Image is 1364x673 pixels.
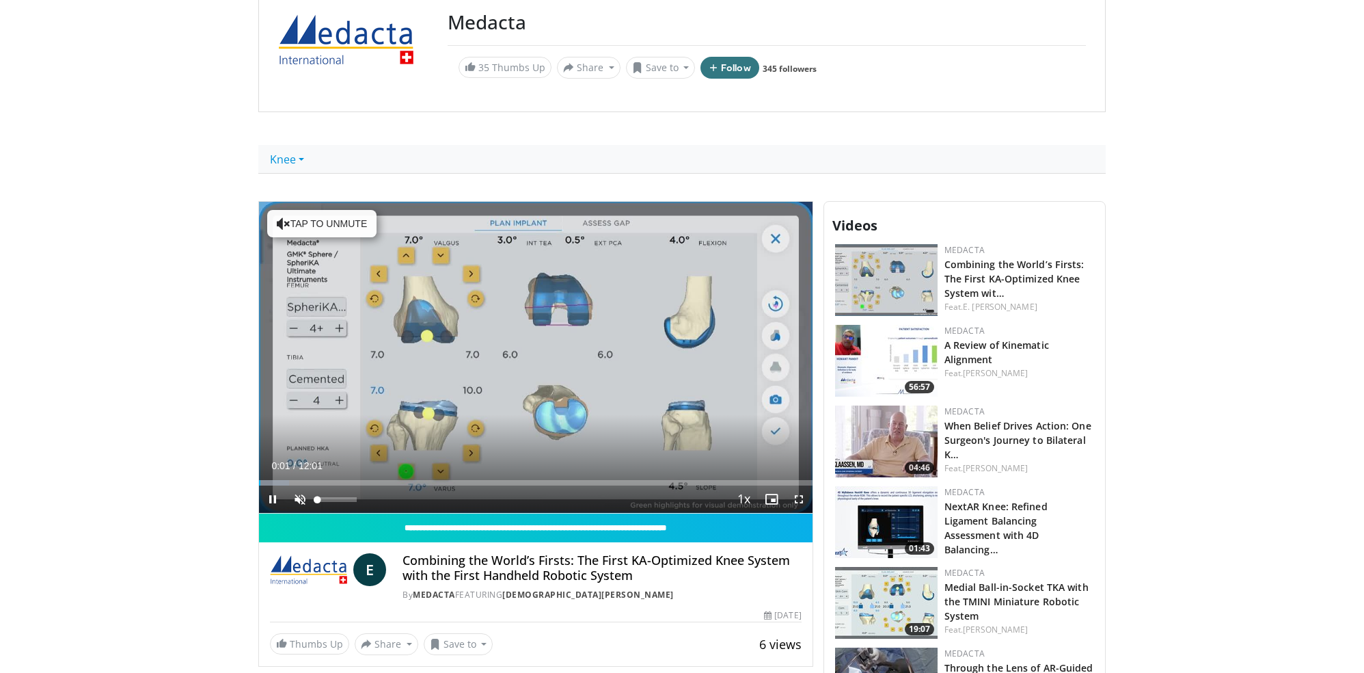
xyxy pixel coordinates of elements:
a: 04:46 [835,406,938,477]
div: Progress Bar [259,480,813,486]
img: Medacta [270,553,348,586]
button: Enable picture-in-picture mode [758,486,785,513]
button: Unmute [286,486,314,513]
button: Tap to unmute [267,210,377,237]
a: Medial Ball-in-Socket TKA with the TMINI Miniature Robotic System [944,581,1089,622]
a: Medacta [413,589,455,601]
a: Combining the World’s Firsts: The First KA-Optimized Knee System wit… [944,258,1085,300]
a: Medacta [944,648,985,659]
a: Medacta [944,486,985,498]
a: Medacta [944,406,985,417]
a: [DEMOGRAPHIC_DATA][PERSON_NAME] [502,589,674,601]
button: Pause [259,486,286,513]
span: 12:01 [299,460,323,471]
div: Feat. [944,462,1094,475]
div: Feat. [944,624,1094,636]
button: Share [355,633,418,655]
span: 01:43 [905,542,934,555]
a: 19:07 [835,567,938,639]
a: [PERSON_NAME] [963,367,1028,379]
img: bb9ae8f6-05ca-44b3-94cb-30920f6fbfd6.150x105_q85_crop-smart_upscale.jpg [835,244,938,316]
div: Volume Level [317,497,356,502]
a: When Belief Drives Action: One Surgeon's Journey to Bilateral K… [944,419,1091,461]
img: e4c7c2de-3208-4948-8bee-7202992581dd.150x105_q85_crop-smart_upscale.jpg [835,567,938,639]
span: / [293,460,296,471]
a: NextAR Knee: Refined Ligament Balancing Assessment with 4D Balancing… [944,500,1048,556]
span: 19:07 [905,623,934,635]
a: 01:43 [835,486,938,558]
a: Knee [258,145,316,174]
img: 6a8baa29-1674-4a99-9eca-89e914d57116.150x105_q85_crop-smart_upscale.jpg [835,486,938,558]
span: 6 views [759,636,802,652]
button: Follow [700,57,759,79]
a: 35 Thumbs Up [459,57,551,78]
h4: Combining the World’s Firsts: The First KA-Optimized Knee System with the First Handheld Robotic ... [403,553,801,583]
button: Playback Rate [731,486,758,513]
a: Medacta [944,567,985,579]
img: e7443d18-596a-449b-86f2-a7ae2f76b6bd.150x105_q85_crop-smart_upscale.jpg [835,406,938,477]
h3: Medacta [448,11,1086,34]
a: 56:57 [835,325,938,397]
a: A Review of Kinematic Alignment [944,339,1049,366]
a: Medacta [944,325,985,336]
img: f98fa1a1-3411-4bfe-8299-79a530ffd7ff.150x105_q85_crop-smart_upscale.jpg [835,325,938,397]
span: 0:01 [271,460,290,471]
button: Fullscreen [785,486,813,513]
a: Thumbs Up [270,633,349,655]
video-js: Video Player [259,202,813,514]
a: [PERSON_NAME] [963,462,1028,474]
span: Videos [832,216,877,235]
button: Save to [424,633,493,655]
button: Save to [626,57,696,79]
div: [DATE] [764,609,801,622]
a: 345 followers [763,63,817,75]
button: Share [557,57,620,79]
a: E. [PERSON_NAME] [963,301,1037,313]
a: Medacta [944,244,985,256]
a: E [353,553,386,586]
span: 04:46 [905,462,934,474]
span: 56:57 [905,381,934,393]
span: 35 [478,61,489,74]
div: Feat. [944,301,1094,313]
div: By FEATURING [403,589,801,601]
a: [PERSON_NAME] [963,624,1028,635]
div: Feat. [944,367,1094,380]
